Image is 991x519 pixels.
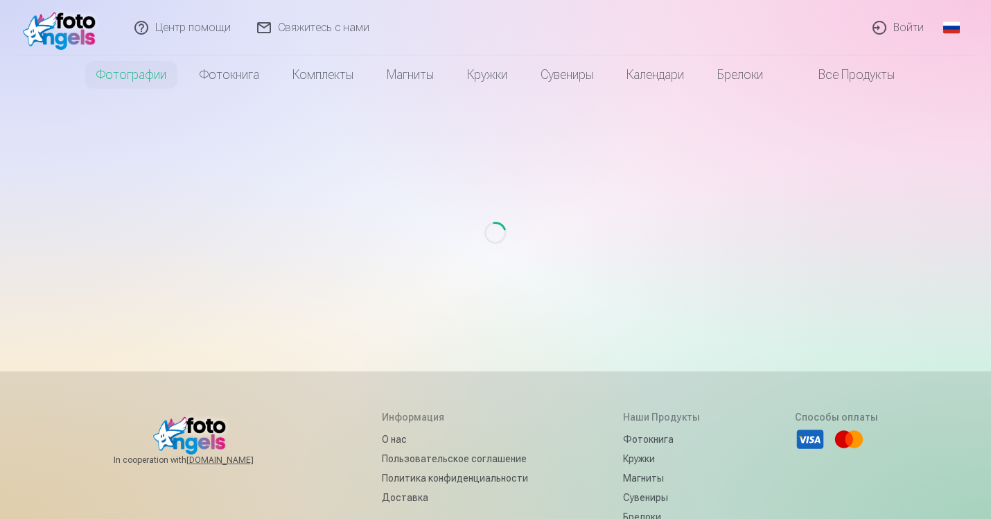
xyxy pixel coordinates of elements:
[382,488,528,507] a: Доставка
[186,455,287,466] a: [DOMAIN_NAME]
[834,424,864,455] li: Mastercard
[80,55,183,94] a: Фотографии
[382,430,528,449] a: О нас
[382,410,528,424] h5: Информация
[23,6,103,50] img: /fa1
[623,430,700,449] a: Фотокнига
[623,468,700,488] a: Магниты
[780,55,911,94] a: Все продукты
[623,449,700,468] a: Кружки
[114,455,287,466] span: In cooperation with
[623,410,700,424] h5: Наши продукты
[276,55,370,94] a: Комплекты
[623,488,700,507] a: Сувениры
[610,55,701,94] a: Календари
[795,424,825,455] li: Visa
[795,410,878,424] h5: Способы оплаты
[183,55,276,94] a: Фотокнига
[382,449,528,468] a: Пользовательское соглашение
[370,55,450,94] a: Магниты
[701,55,780,94] a: Брелоки
[524,55,610,94] a: Сувениры
[450,55,524,94] a: Кружки
[382,468,528,488] a: Политика конфиденциальности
